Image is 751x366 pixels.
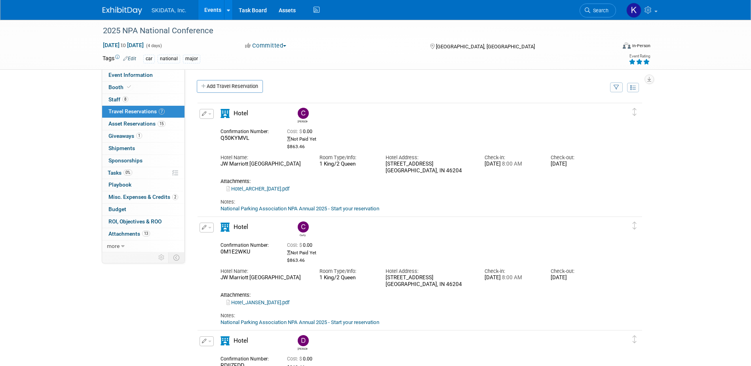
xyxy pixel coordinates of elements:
div: Carly Jansen [296,221,310,237]
span: Search [590,8,608,13]
div: Event Rating [629,54,650,58]
span: Hotel [234,223,248,231]
div: Hotel Address: [386,154,473,161]
a: Giveaways1 [102,130,184,142]
img: Format-Inperson.png [623,42,631,49]
img: ExhibitDay [103,7,142,15]
a: Add Travel Reservation [197,80,263,93]
a: Edit [123,56,136,61]
a: National Parking Association NPA Annual 2025 - Start your reservation [221,206,379,212]
img: Kim Masoner [626,3,641,18]
div: Check-out: [551,268,605,275]
i: Click and drag to move item [633,108,637,116]
td: Toggle Event Tabs [168,252,184,263]
span: Sponsorships [108,157,143,164]
div: Room Type/Info: [319,268,374,275]
a: Hotel_ARCHER_[DATE].pdf [226,186,289,192]
div: [DATE] [551,161,605,168]
div: Confirmation Number: [221,126,275,135]
div: JW Marriott [GEOGRAPHIC_DATA] [221,161,308,168]
a: Event Information [102,69,184,81]
button: Committed [242,42,289,50]
td: Personalize Event Tab Strip [155,252,169,263]
a: more [102,240,184,252]
div: Christopher Archer [298,119,308,123]
a: Sponsorships [102,155,184,167]
span: Q50KYMVL [221,135,249,141]
a: Hotel_JANSEN_[DATE].pdf [226,299,289,305]
div: Attachments: [221,292,605,298]
div: Damon Kessler [298,346,308,351]
span: Travel Reservations [108,108,165,114]
div: Hotel Name: [221,268,308,275]
div: Hotel Address: [386,268,473,275]
div: national [158,55,180,63]
span: 7 [159,109,165,114]
a: ROI, Objectives & ROO [102,216,184,228]
div: Carly Jansen [298,233,308,237]
a: Misc. Expenses & Credits2 [102,191,184,203]
div: Not Paid Yet [287,136,572,142]
div: [DATE] [551,274,605,281]
div: Hotel Name: [221,154,308,161]
div: Christopher Archer [296,108,310,123]
span: ROI, Objectives & ROO [108,218,162,225]
i: Hotel [221,336,230,345]
i: Click and drag to move item [633,335,637,343]
div: Not Paid Yet [287,250,572,256]
div: In-Person [632,43,650,49]
a: Shipments [102,143,184,154]
div: major [183,55,200,63]
div: [DATE] [485,274,539,281]
span: Cost: $ [287,356,303,362]
div: car [143,55,155,63]
div: [STREET_ADDRESS] [GEOGRAPHIC_DATA], IN 46204 [386,274,473,288]
i: Hotel [221,109,230,118]
img: Carly Jansen [298,221,309,233]
div: Event Format [569,41,651,53]
span: 8 [122,96,128,102]
span: Cost: $ [287,129,303,134]
div: Check-in: [485,268,539,275]
span: Hotel [234,337,248,344]
a: Attachments13 [102,228,184,240]
a: Travel Reservations7 [102,106,184,118]
i: Filter by Traveler [614,85,619,90]
span: 8:00 AM [501,274,522,280]
a: National Parking Association NPA Annual 2025 - Start your reservation [221,319,379,325]
div: Notes: [221,198,605,206]
span: 1 [136,133,142,139]
div: Check-in: [485,154,539,161]
span: [DATE] [DATE] [103,42,144,49]
span: 15 [158,121,165,127]
i: Hotel [221,223,230,232]
span: Staff [108,96,128,103]
div: [DATE] [485,161,539,168]
a: Tasks0% [102,167,184,179]
div: 2025 NPA National Conference [100,24,604,38]
img: Damon Kessler [298,335,309,346]
div: 1 King/2 Queen [319,161,374,167]
a: Asset Reservations15 [102,118,184,130]
span: 0.00 [287,356,316,362]
span: Shipments [108,145,135,151]
div: Confirmation Number: [221,354,275,362]
a: Playbook [102,179,184,191]
span: Misc. Expenses & Credits [108,194,178,200]
div: Confirmation Number: [221,240,275,248]
span: Budget [108,206,126,212]
span: 2 [172,194,178,200]
div: [STREET_ADDRESS] [GEOGRAPHIC_DATA], IN 46204 [386,161,473,174]
a: Search [580,4,616,17]
div: $863.46 [287,257,572,263]
span: (4 days) [145,43,162,48]
span: 8:00 AM [501,161,522,167]
div: Notes: [221,312,605,319]
span: Giveaways [108,133,142,139]
span: SKIDATA, Inc. [152,7,186,13]
span: 0% [124,170,132,175]
span: more [107,243,120,249]
a: Budget [102,204,184,215]
span: 0.00 [287,242,316,248]
div: Check-out: [551,154,605,161]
